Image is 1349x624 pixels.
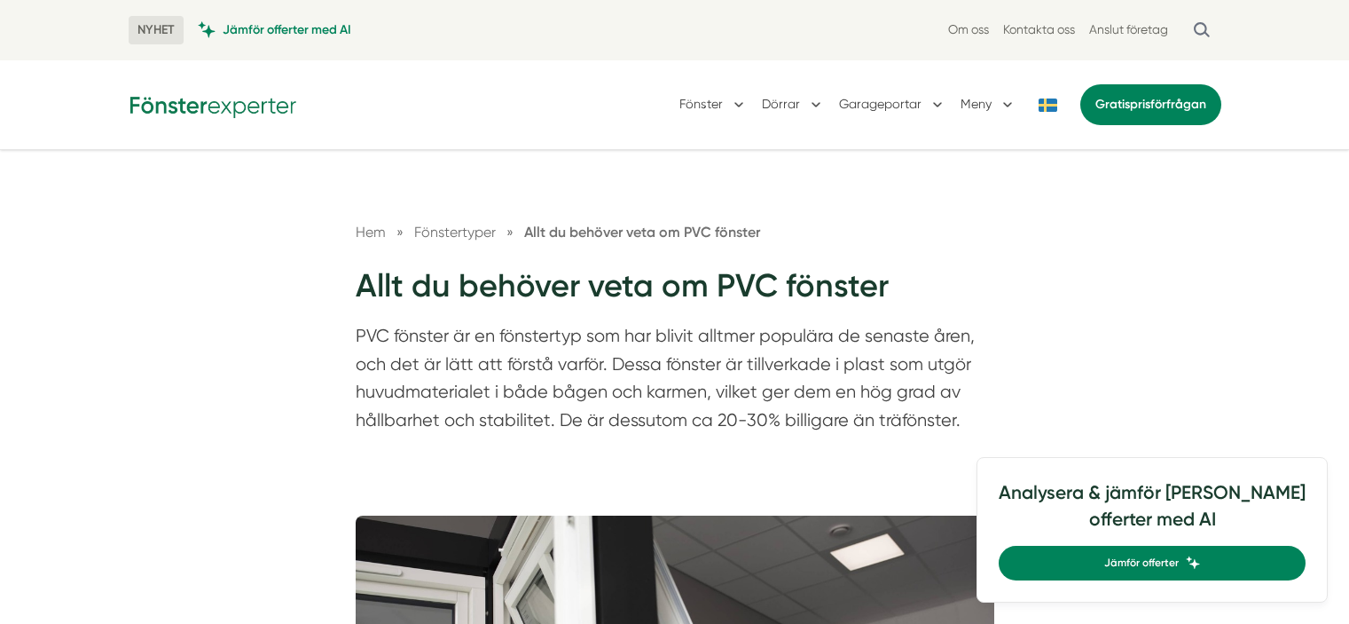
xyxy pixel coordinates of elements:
img: Fönsterexperter Logotyp [129,91,297,118]
span: » [506,221,514,243]
span: Jämför offerter [1104,555,1179,572]
a: Gratisprisförfrågan [1080,84,1221,125]
span: NYHET [129,16,184,44]
span: Jämför offerter med AI [223,21,351,38]
a: Om oss [948,21,989,38]
h1: Allt du behöver veta om PVC fönster [356,265,994,322]
span: » [396,221,404,243]
h4: Analysera & jämför [PERSON_NAME] offerter med AI [999,479,1306,546]
a: Hem [356,224,386,241]
nav: Breadcrumb [356,221,994,243]
button: Fönster [679,82,748,128]
button: Garageportar [839,82,946,128]
a: Jämför offerter [999,546,1306,581]
button: Meny [961,82,1016,128]
a: Jämför offerter med AI [198,21,351,38]
span: Fönstertyper [414,224,496,241]
button: Öppna sök [1182,14,1221,46]
a: Kontakta oss [1003,21,1075,38]
a: Allt du behöver veta om PVC fönster [524,224,760,241]
a: Anslut företag [1089,21,1168,38]
a: Fönstertyper [414,224,499,241]
span: Gratis [1095,97,1130,112]
button: Dörrar [762,82,825,128]
p: PVC fönster är en fönstertyp som har blivit alltmer populära de senaste åren, och det är lätt att... [356,322,994,443]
